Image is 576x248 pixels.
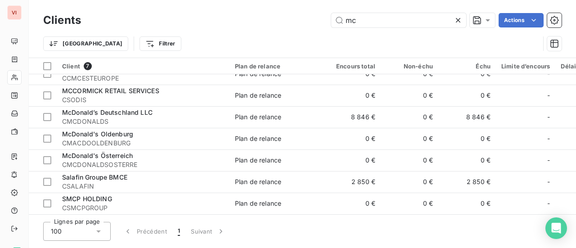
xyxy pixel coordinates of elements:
span: McDonald's Österreich [62,152,133,159]
button: [GEOGRAPHIC_DATA] [43,36,128,51]
div: Plan de relance [235,177,281,186]
button: 1 [172,222,185,241]
span: CMACDOOLDENBURG [62,139,224,148]
span: - [547,156,550,165]
td: 0 € [323,85,381,106]
td: 0 € [438,193,496,214]
span: MCCORMICK RETAIL SERVICES [62,87,159,95]
td: 0 € [323,149,381,171]
td: 0 € [381,128,438,149]
span: - [547,91,550,100]
h3: Clients [43,12,81,28]
td: 2 850 € [323,171,381,193]
div: Plan de relance [235,156,281,165]
span: - [547,177,550,186]
span: - [547,199,550,208]
span: CMCDONALDSOSTERRE [62,160,224,169]
div: Non-échu [386,63,433,70]
div: Plan de relance [235,113,281,122]
button: Suivant [185,222,231,241]
td: 0 € [381,85,438,106]
div: Limite d’encours [501,63,550,70]
span: 1 [178,227,180,236]
span: 100 [51,227,62,236]
div: Plan de relance [235,91,281,100]
button: Actions [499,13,544,27]
span: - [547,134,550,143]
span: 7 [84,62,92,70]
td: 0 € [381,171,438,193]
span: McDonald’s Deutschland LLC [62,108,153,116]
input: Rechercher [331,13,466,27]
button: Précédent [118,222,172,241]
div: VI [7,5,22,20]
td: 2 850 € [438,171,496,193]
span: McDonald's Oldenburg [62,130,133,138]
td: 0 € [438,85,496,106]
span: CCMCESTEUROPE [62,74,224,83]
button: Filtrer [139,36,181,51]
td: 0 € [381,193,438,214]
div: Plan de relance [235,63,318,70]
span: CMCDONALDS [62,117,224,126]
div: Plan de relance [235,199,281,208]
div: Open Intercom Messenger [545,217,567,239]
div: Plan de relance [235,134,281,143]
td: 0 € [323,128,381,149]
span: CSODIS [62,95,224,104]
div: Échu [444,63,490,70]
td: 0 € [323,193,381,214]
span: CSMCPGROUP [62,203,224,212]
span: - [547,113,550,122]
td: 0 € [381,106,438,128]
span: Client [62,63,80,70]
td: 0 € [438,128,496,149]
span: Salafin Groupe BMCE [62,173,127,181]
td: 8 846 € [438,106,496,128]
td: 0 € [438,149,496,171]
span: SMCP HOLDING [62,195,112,203]
td: 8 846 € [323,106,381,128]
div: Encours total [328,63,375,70]
td: 0 € [381,149,438,171]
span: CSALAFIN [62,182,224,191]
